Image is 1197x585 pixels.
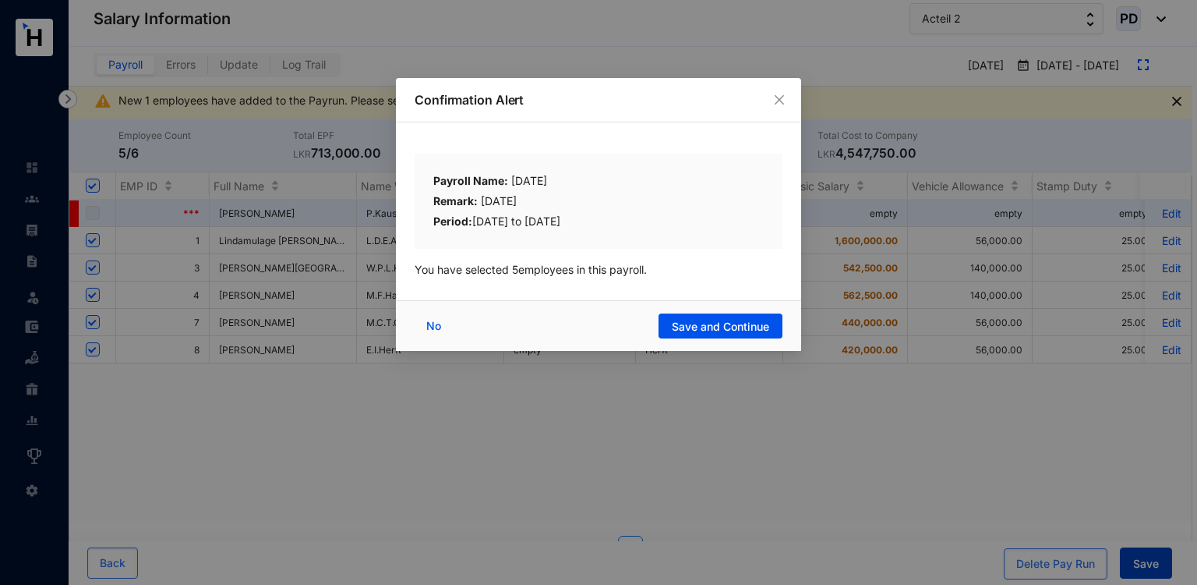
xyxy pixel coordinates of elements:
[773,94,786,106] span: close
[433,193,764,213] div: [DATE]
[659,314,782,339] button: Save and Continue
[433,172,764,193] div: [DATE]
[433,174,508,187] b: Payroll Name:
[771,91,788,108] button: Close
[415,314,457,339] button: No
[433,194,478,207] b: Remark:
[433,213,764,230] div: [DATE] to [DATE]
[426,317,441,335] span: No
[415,90,782,109] p: Confirmation Alert
[415,263,647,276] span: You have selected 5 employees in this payroll.
[672,319,769,335] span: Save and Continue
[433,214,472,228] b: Period:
